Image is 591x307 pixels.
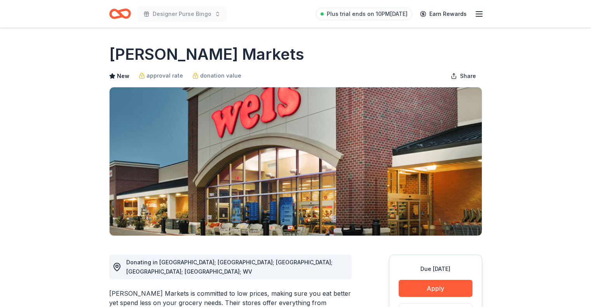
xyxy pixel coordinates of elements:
span: Designer Purse Bingo [153,9,211,19]
span: Share [460,71,476,81]
span: Plus trial ends on 10PM[DATE] [327,9,408,19]
h1: [PERSON_NAME] Markets [109,43,304,65]
button: Designer Purse Bingo [137,6,227,22]
a: donation value [192,71,241,80]
div: Due [DATE] [399,264,472,274]
span: Donating in [GEOGRAPHIC_DATA]; [GEOGRAPHIC_DATA]; [GEOGRAPHIC_DATA]; [GEOGRAPHIC_DATA]; [GEOGRAPH... [126,259,333,275]
a: approval rate [139,71,183,80]
a: Earn Rewards [415,7,471,21]
button: Apply [399,280,472,297]
img: Image for Weis Markets [110,87,482,236]
button: Share [445,68,482,84]
span: New [117,71,129,81]
span: approval rate [146,71,183,80]
a: Home [109,5,131,23]
span: donation value [200,71,241,80]
a: Plus trial ends on 10PM[DATE] [316,8,412,20]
